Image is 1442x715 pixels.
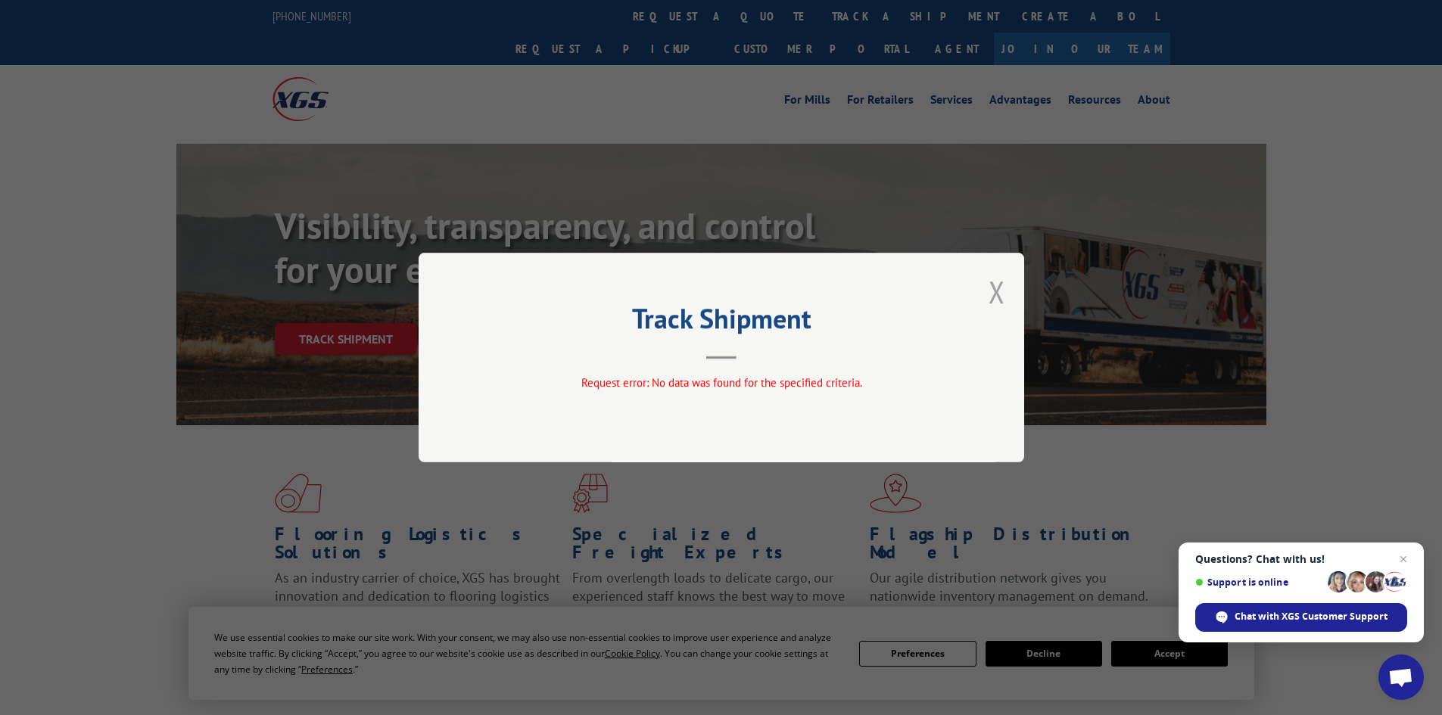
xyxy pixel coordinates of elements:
[581,375,861,390] span: Request error: No data was found for the specified criteria.
[1394,550,1412,568] span: Close chat
[989,272,1005,312] button: Close modal
[1195,603,1407,632] div: Chat with XGS Customer Support
[1195,553,1407,565] span: Questions? Chat with us!
[1235,610,1387,623] span: Chat with XGS Customer Support
[1195,577,1322,588] span: Support is online
[1378,654,1424,700] div: Open chat
[494,308,948,337] h2: Track Shipment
